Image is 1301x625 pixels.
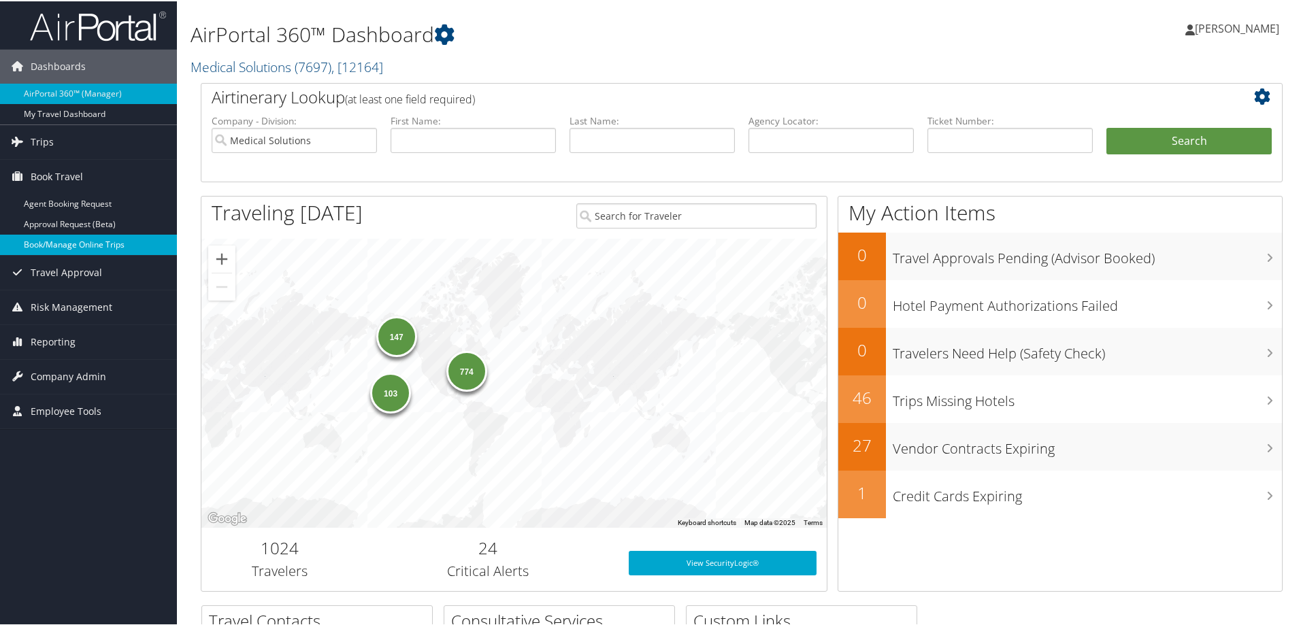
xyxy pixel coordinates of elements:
h2: 1024 [212,535,348,558]
h2: 1 [838,480,886,503]
h3: Travelers [212,560,348,579]
span: Trips [31,124,54,158]
label: Ticket Number: [927,113,1093,126]
h2: 27 [838,433,886,456]
h1: AirPortal 360™ Dashboard [191,19,925,48]
a: 0Travelers Need Help (Safety Check) [838,326,1282,374]
a: 1Credit Cards Expiring [838,469,1282,517]
h3: Travelers Need Help (Safety Check) [893,336,1282,362]
span: Map data ©2025 [744,518,795,525]
h2: 0 [838,337,886,360]
a: [PERSON_NAME] [1185,7,1293,48]
h2: 24 [368,535,608,558]
a: 46Trips Missing Hotels [838,374,1282,422]
h1: Traveling [DATE] [212,197,363,226]
h2: 46 [838,385,886,408]
h3: Critical Alerts [368,560,608,579]
a: Medical Solutions [191,56,383,75]
label: Agency Locator: [748,113,914,126]
h3: Vendor Contracts Expiring [893,431,1282,457]
a: Open this area in Google Maps (opens a new window) [205,509,250,526]
label: First Name: [391,113,556,126]
span: [PERSON_NAME] [1195,20,1279,35]
div: 774 [446,350,487,390]
a: 27Vendor Contracts Expiring [838,422,1282,469]
button: Zoom in [208,244,235,271]
h2: 0 [838,242,886,265]
a: 0Hotel Payment Authorizations Failed [838,279,1282,326]
div: 103 [370,371,411,411]
h1: My Action Items [838,197,1282,226]
span: Dashboards [31,48,86,82]
a: Terms (opens in new tab) [804,518,823,525]
button: Search [1106,126,1272,154]
span: Company Admin [31,358,106,392]
span: Book Travel [31,158,83,192]
span: (at least one field required) [345,90,475,105]
div: 147 [376,315,416,356]
a: 0Travel Approvals Pending (Advisor Booked) [838,231,1282,279]
h2: Airtinerary Lookup [212,84,1182,107]
span: Travel Approval [31,254,102,288]
span: Risk Management [31,289,112,323]
span: , [ 12164 ] [331,56,383,75]
h3: Travel Approvals Pending (Advisor Booked) [893,241,1282,267]
a: View SecurityLogic® [629,550,817,574]
h2: 0 [838,290,886,313]
h3: Trips Missing Hotels [893,384,1282,409]
span: Employee Tools [31,393,101,427]
span: ( 7697 ) [295,56,331,75]
label: Company - Division: [212,113,377,126]
button: Zoom out [208,272,235,299]
label: Last Name: [570,113,735,126]
img: Google [205,509,250,526]
h3: Credit Cards Expiring [893,479,1282,505]
span: Reporting [31,324,76,358]
h3: Hotel Payment Authorizations Failed [893,288,1282,314]
img: airportal-logo.png [30,9,166,41]
input: Search for Traveler [576,202,817,227]
button: Keyboard shortcuts [678,517,736,526]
